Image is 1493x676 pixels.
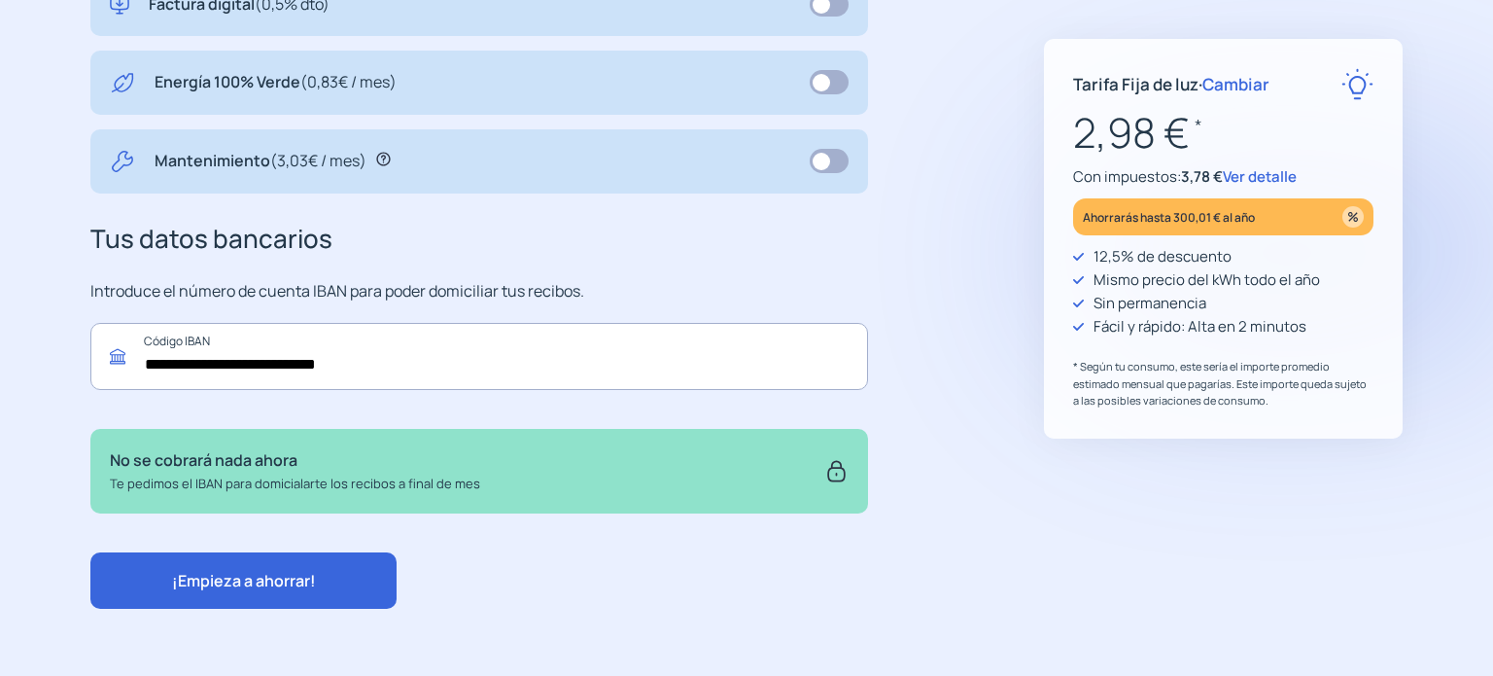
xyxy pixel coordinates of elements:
[110,448,480,474] p: No se cobrará nada ahora
[110,70,135,95] img: energy-green.svg
[1202,73,1269,95] span: Cambiar
[172,570,316,591] span: ¡Empieza a ahorrar!
[90,279,868,304] p: Introduce el número de cuenta IBAN para poder domiciliar tus recibos.
[270,150,366,171] span: (3,03€ / mes)
[1341,68,1373,100] img: rate-E.svg
[90,219,868,260] h3: Tus datos bancarios
[1094,268,1320,292] p: Mismo precio del kWh todo el año
[824,448,849,493] img: secure.svg
[1181,166,1223,187] span: 3,78 €
[300,71,397,92] span: (0,83€ / mes)
[1094,292,1206,315] p: Sin permanencia
[90,552,397,609] button: ¡Empieza a ahorrar!
[110,149,135,174] img: tool.svg
[1073,358,1373,409] p: * Según tu consumo, este sería el importe promedio estimado mensual que pagarías. Este importe qu...
[1073,100,1373,165] p: 2,98 €
[1073,165,1373,189] p: Con impuestos:
[1094,315,1306,338] p: Fácil y rápido: Alta en 2 minutos
[1094,245,1232,268] p: 12,5% de descuento
[1073,71,1269,97] p: Tarifa Fija de luz ·
[155,70,397,95] p: Energía 100% Verde
[1083,206,1255,229] p: Ahorrarás hasta 300,01 € al año
[1223,166,1297,187] span: Ver detalle
[110,474,480,494] p: Te pedimos el IBAN para domicialarte los recibos a final de mes
[155,149,366,174] p: Mantenimiento
[1342,206,1364,228] img: percentage_icon.svg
